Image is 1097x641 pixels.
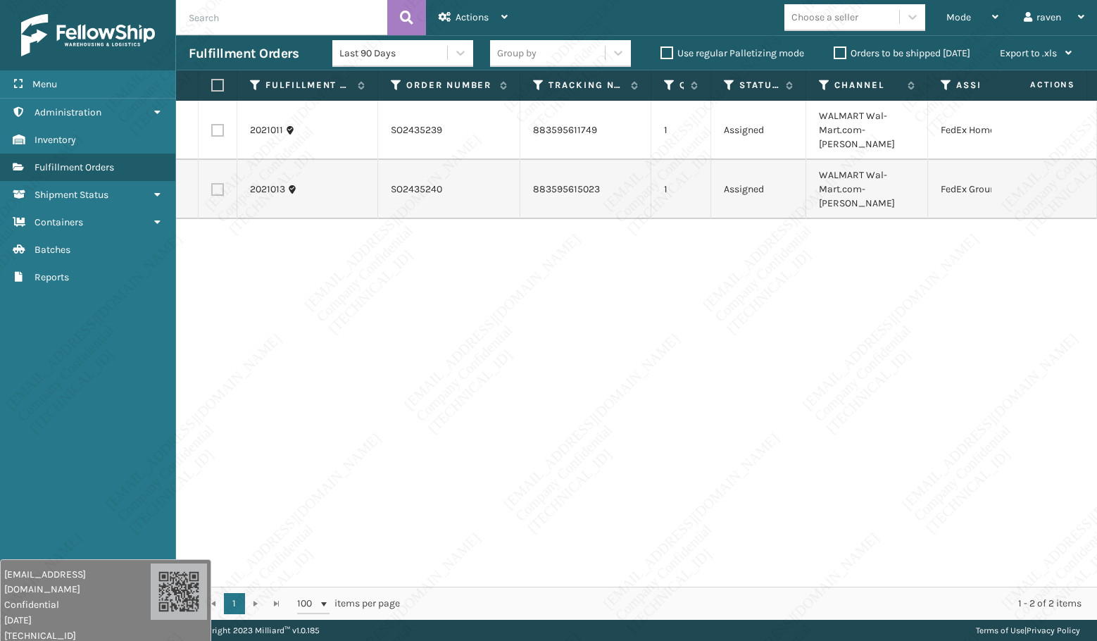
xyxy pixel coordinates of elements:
[791,10,858,25] div: Choose a seller
[406,79,493,92] label: Order Number
[297,593,400,614] span: items per page
[651,101,711,160] td: 1
[834,79,901,92] label: Channel
[660,47,804,59] label: Use regular Palletizing mode
[4,613,151,628] span: [DATE]
[21,14,155,56] img: logo
[35,134,76,146] span: Inventory
[32,78,57,90] span: Menu
[711,160,806,219] td: Assigned
[378,160,520,219] td: SO2435240
[456,11,489,23] span: Actions
[533,124,597,136] a: 883595611749
[35,189,108,201] span: Shipment Status
[976,626,1024,635] a: Terms of Use
[679,79,684,92] label: Quantity
[711,101,806,160] td: Assigned
[35,161,114,173] span: Fulfillment Orders
[378,101,520,160] td: SO2435239
[928,160,1062,219] td: FedEx Ground
[651,160,711,219] td: 1
[265,79,351,92] label: Fulfillment Order Id
[193,620,320,641] p: Copyright 2023 Milliard™ v 1.0.185
[224,593,245,614] a: 1
[946,11,971,23] span: Mode
[250,182,285,197] a: 2021013
[1027,626,1080,635] a: Privacy Policy
[1000,47,1057,59] span: Export to .xls
[928,101,1062,160] td: FedEx Home Delivery
[533,183,600,195] a: 883595615023
[4,567,151,597] span: [EMAIL_ADDRESS][DOMAIN_NAME]
[806,160,928,219] td: WALMART Wal-Mart.com-[PERSON_NAME]
[956,79,1035,92] label: Assigned Carrier Service
[548,79,624,92] label: Tracking Number
[339,46,449,61] div: Last 90 Days
[986,73,1084,97] span: Actions
[297,597,318,611] span: 100
[739,79,779,92] label: Status
[250,123,283,137] a: 2021011
[35,216,83,228] span: Containers
[976,620,1080,641] div: |
[35,106,101,118] span: Administration
[35,271,69,283] span: Reports
[834,47,970,59] label: Orders to be shipped [DATE]
[189,45,299,62] h3: Fulfillment Orders
[497,46,537,61] div: Group by
[806,101,928,160] td: WALMART Wal-Mart.com-[PERSON_NAME]
[4,597,151,612] span: Confidential
[35,244,70,256] span: Batches
[420,597,1082,611] div: 1 - 2 of 2 items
